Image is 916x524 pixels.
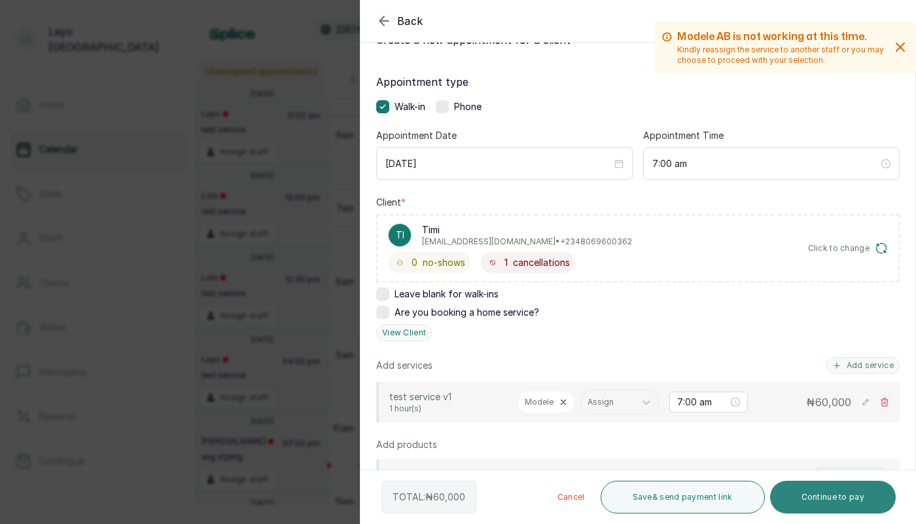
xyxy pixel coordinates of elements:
[815,396,851,409] span: 60,000
[396,229,404,242] p: Ti
[770,481,896,514] button: Continue to pay
[547,481,595,514] button: Cancel
[376,13,423,29] button: Back
[808,243,870,253] span: Click to change
[826,357,900,374] button: Add service
[397,13,423,29] span: Back
[412,256,417,269] span: 0
[513,256,570,269] span: cancellations
[376,324,432,341] button: View Client
[423,256,465,269] span: no-shows
[433,491,465,502] span: 60,000
[813,467,889,484] button: Add product
[525,397,554,407] p: Modele
[376,196,406,209] label: Client
[395,306,539,319] span: Are you booking a home service?
[504,256,508,269] span: 1
[376,438,437,451] p: Add products
[422,236,632,247] p: [EMAIL_ADDRESS][DOMAIN_NAME] • +234 8069600362
[376,129,457,142] label: Appointment Date
[454,100,482,113] span: Phone
[677,29,887,45] h2: Modele AB is not working at this time.
[395,100,425,113] span: Walk-in
[643,129,724,142] label: Appointment Time
[808,242,889,255] button: Click to change
[806,394,851,410] p: ₦
[376,74,900,90] label: Appointment type
[677,395,728,409] input: Select time
[652,157,879,171] input: Select time
[422,223,632,236] p: Timi
[601,481,765,514] button: Save& send payment link
[376,359,432,372] p: Add services
[389,469,475,482] p: No Products added
[395,288,499,301] span: Leave blank for walk-ins
[389,390,507,403] p: test service v1
[677,45,887,65] p: Kindly reassign the service to another staff or you may choose to proceed with your selection.
[389,403,507,414] p: 1 hour(s)
[385,157,612,171] input: Select date
[393,491,465,504] p: TOTAL: ₦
